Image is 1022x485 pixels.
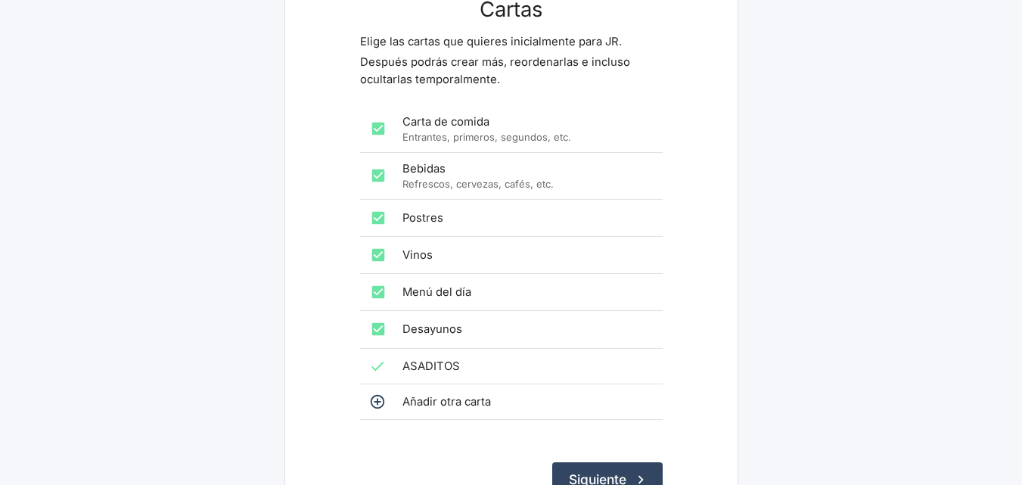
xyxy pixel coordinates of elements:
[402,113,651,130] span: Carta de comida
[402,210,651,226] span: Postres
[360,384,663,419] div: Añadir otra carta
[360,349,663,384] div: ASADITOS
[402,358,651,375] span: ASADITOS
[402,160,651,177] span: Bebidas
[402,177,651,191] p: Refrescos, cervezas, cafés, etc.
[402,130,651,145] p: Entrantes, primeros, segundos, etc.
[360,54,663,88] p: Después podrás crear más, reordenarlas e incluso ocultarlas temporalmente.
[402,247,651,263] span: Vinos
[402,393,651,410] span: Añadir otra carta
[402,321,651,337] span: Desayunos
[360,33,663,50] p: Elige las cartas que quieres inicialmente para JR.
[402,284,651,300] span: Menú del día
